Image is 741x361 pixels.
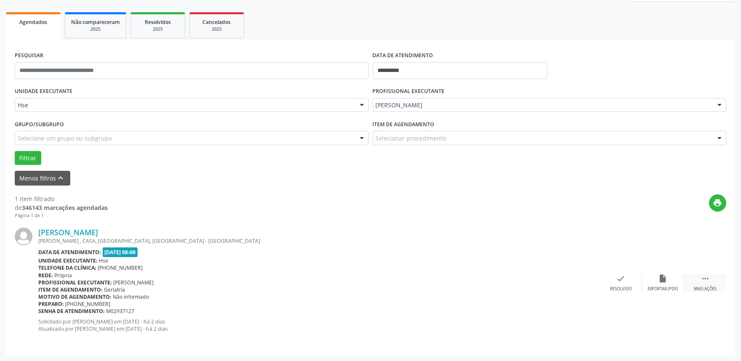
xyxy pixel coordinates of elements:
div: [PERSON_NAME] , CASA, [GEOGRAPHIC_DATA], [GEOGRAPHIC_DATA] - [GEOGRAPHIC_DATA] [38,237,600,244]
i: insert_drive_file [659,274,668,283]
div: de [15,203,108,212]
a: [PERSON_NAME] [38,228,98,237]
button: print [709,194,726,212]
button: Filtrar [15,151,41,165]
label: Grupo/Subgrupo [15,118,64,131]
i: print [713,198,722,207]
span: [PHONE_NUMBER] [66,300,111,308]
p: Solicitado por [PERSON_NAME] em [DATE] - há 2 dias Atualizado por [PERSON_NAME] em [DATE] - há 2 ... [38,318,600,332]
span: [PHONE_NUMBER] [98,264,143,271]
img: img [15,228,32,245]
span: M02937127 [106,308,135,315]
label: PROFISSIONAL EXECUTANTE [373,85,445,98]
div: 2025 [71,26,120,32]
b: Item de agendamento: [38,286,103,293]
b: Preparo: [38,300,64,308]
i: keyboard_arrow_up [56,173,66,183]
label: UNIDADE EXECUTANTE [15,85,72,98]
i: check [616,274,626,283]
span: Agendados [19,19,47,26]
b: Rede: [38,272,53,279]
span: Hse [18,101,351,109]
span: Não compareceram [71,19,120,26]
div: Exportar (PDF) [648,286,678,292]
span: Própria [55,272,72,279]
div: Resolvido [610,286,632,292]
b: Motivo de agendamento: [38,293,112,300]
span: Não informado [113,293,149,300]
label: Item de agendamento [373,118,435,131]
button: Menos filtroskeyboard_arrow_up [15,171,70,186]
span: Selecionar procedimento [376,134,446,143]
span: Resolvidos [145,19,171,26]
b: Unidade executante: [38,257,98,264]
div: Página 1 de 1 [15,212,108,219]
b: Senha de atendimento: [38,308,105,315]
span: Selecione um grupo ou subgrupo [18,134,112,143]
span: [DATE] 08:00 [103,247,138,257]
b: Telefone da clínica: [38,264,96,271]
span: Geriatria [104,286,125,293]
div: 1 item filtrado [15,194,108,203]
span: [PERSON_NAME] [376,101,709,109]
b: Data de atendimento: [38,249,101,256]
label: DATA DE ATENDIMENTO [373,49,433,62]
label: PESQUISAR [15,49,43,62]
div: Mais ações [694,286,717,292]
div: 2025 [137,26,179,32]
span: [PERSON_NAME] [114,279,154,286]
b: Profissional executante: [38,279,112,286]
strong: 346143 marcações agendadas [22,204,108,212]
span: Cancelados [203,19,231,26]
i:  [701,274,710,283]
div: 2025 [196,26,238,32]
span: Hse [99,257,109,264]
